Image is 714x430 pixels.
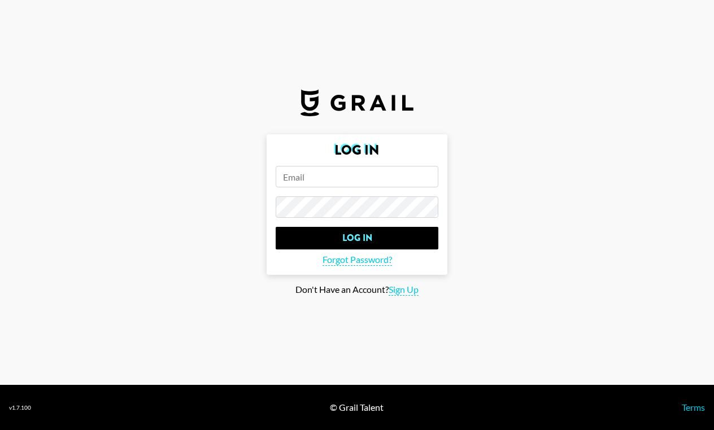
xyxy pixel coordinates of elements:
input: Log In [276,227,438,249]
input: Email [276,166,438,187]
h2: Log In [276,143,438,157]
img: Grail Talent Logo [301,89,413,116]
a: Terms [682,402,705,413]
span: Sign Up [389,284,419,296]
span: Forgot Password? [323,254,392,266]
div: v 1.7.100 [9,404,31,411]
div: Don't Have an Account? [9,284,705,296]
div: © Grail Talent [330,402,384,413]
